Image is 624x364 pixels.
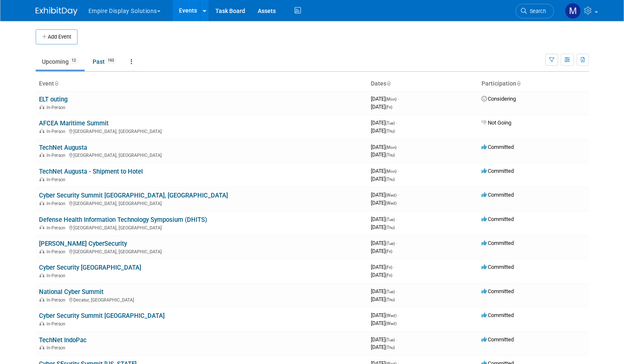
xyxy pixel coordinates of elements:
[396,240,397,246] span: -
[39,249,44,253] img: In-Person Event
[47,249,68,255] span: In-Person
[386,289,395,294] span: (Tue)
[482,216,514,222] span: Committed
[482,336,514,343] span: Committed
[39,177,44,181] img: In-Person Event
[371,151,395,158] span: [DATE]
[478,77,589,91] th: Participation
[39,153,44,157] img: In-Person Event
[47,225,68,231] span: In-Person
[54,80,58,87] a: Sort by Event Name
[39,336,87,344] a: TechNet IndoPac
[398,168,399,174] span: -
[396,120,397,126] span: -
[39,296,364,303] div: Decatur, [GEOGRAPHIC_DATA]
[386,121,395,125] span: (Tue)
[371,288,397,294] span: [DATE]
[371,200,396,206] span: [DATE]
[565,3,581,19] img: Matt h
[386,193,396,198] span: (Wed)
[386,80,391,87] a: Sort by Start Date
[371,264,395,270] span: [DATE]
[39,297,44,302] img: In-Person Event
[386,273,392,278] span: (Fri)
[39,224,364,231] div: [GEOGRAPHIC_DATA], [GEOGRAPHIC_DATA]
[371,127,395,134] span: [DATE]
[386,97,396,101] span: (Mon)
[371,272,392,278] span: [DATE]
[386,321,396,326] span: (Wed)
[386,169,396,174] span: (Mon)
[482,240,514,246] span: Committed
[368,77,478,91] th: Dates
[371,240,397,246] span: [DATE]
[482,192,514,198] span: Committed
[39,200,364,206] div: [GEOGRAPHIC_DATA], [GEOGRAPHIC_DATA]
[371,344,395,350] span: [DATE]
[396,336,397,343] span: -
[386,265,392,270] span: (Fri)
[386,249,392,254] span: (Fri)
[394,264,395,270] span: -
[482,264,514,270] span: Committed
[39,216,207,224] a: Defense Health Information Technology Symposium (DHITS)
[39,248,364,255] div: [GEOGRAPHIC_DATA], [GEOGRAPHIC_DATA]
[482,120,511,126] span: Not Going
[482,168,514,174] span: Committed
[398,96,399,102] span: -
[386,297,395,302] span: (Thu)
[36,29,78,44] button: Add Event
[482,312,514,318] span: Committed
[47,177,68,182] span: In-Person
[386,201,396,205] span: (Wed)
[371,192,399,198] span: [DATE]
[47,321,68,327] span: In-Person
[386,105,392,109] span: (Fri)
[47,153,68,158] span: In-Person
[39,201,44,205] img: In-Person Event
[39,105,44,109] img: In-Person Event
[386,225,395,230] span: (Thu)
[36,7,78,16] img: ExhibitDay
[386,241,395,246] span: (Tue)
[482,288,514,294] span: Committed
[398,192,399,198] span: -
[386,129,395,133] span: (Thu)
[105,57,117,64] span: 193
[371,104,392,110] span: [DATE]
[515,4,554,18] a: Search
[386,313,396,318] span: (Wed)
[386,345,395,350] span: (Thu)
[371,144,399,150] span: [DATE]
[371,320,396,326] span: [DATE]
[39,168,143,175] a: TechNet Augusta - Shipment to Hotel
[39,120,109,127] a: AFCEA Maritime Summit
[39,312,165,320] a: Cyber Security Summit [GEOGRAPHIC_DATA]
[398,312,399,318] span: -
[371,224,395,230] span: [DATE]
[371,120,397,126] span: [DATE]
[39,273,44,277] img: In-Person Event
[386,177,395,182] span: (Thu)
[39,151,364,158] div: [GEOGRAPHIC_DATA], [GEOGRAPHIC_DATA]
[396,288,397,294] span: -
[39,129,44,133] img: In-Person Event
[371,216,397,222] span: [DATE]
[371,336,397,343] span: [DATE]
[482,96,516,102] span: Considering
[39,144,87,151] a: TechNet Augusta
[47,345,68,351] span: In-Person
[47,297,68,303] span: In-Person
[86,54,123,70] a: Past193
[36,54,85,70] a: Upcoming12
[39,288,104,296] a: National Cyber Summit
[371,176,395,182] span: [DATE]
[386,338,395,342] span: (Tue)
[371,248,392,254] span: [DATE]
[386,145,396,150] span: (Mon)
[47,273,68,278] span: In-Person
[482,144,514,150] span: Committed
[386,217,395,222] span: (Tue)
[69,57,78,64] span: 12
[36,77,368,91] th: Event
